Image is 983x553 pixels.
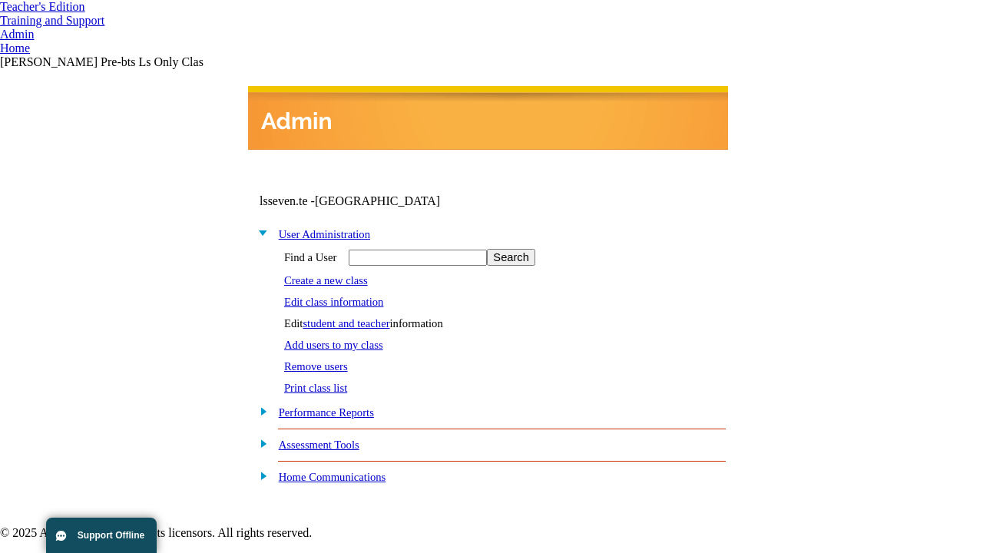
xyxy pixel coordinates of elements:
[252,436,268,450] img: plus.gif
[252,469,268,482] img: plus.gif
[279,439,359,451] a: Assessment Tools
[252,404,268,418] img: plus.gif
[46,518,157,553] button: Support Offline
[104,20,111,25] img: teacher_arrow_small.png
[85,4,93,11] img: teacher_arrow.png
[284,382,347,394] a: Print class list
[284,274,368,286] a: Create a new class
[303,317,389,329] a: student and teacher
[279,471,386,483] a: Home Communications
[252,226,268,240] img: minus.gif
[315,194,440,207] nobr: [GEOGRAPHIC_DATA]
[284,360,348,373] a: Remove users
[279,406,374,419] a: Performance Reports
[284,339,383,351] a: Add users to my class
[487,249,535,266] input: Search
[248,86,728,150] img: header
[284,296,383,308] a: Edit class information
[78,530,144,541] span: Support Offline
[279,228,370,240] a: User Administration
[283,316,536,331] td: Edit information
[283,248,337,267] td: Find a User
[260,194,542,208] td: lsseven.te -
